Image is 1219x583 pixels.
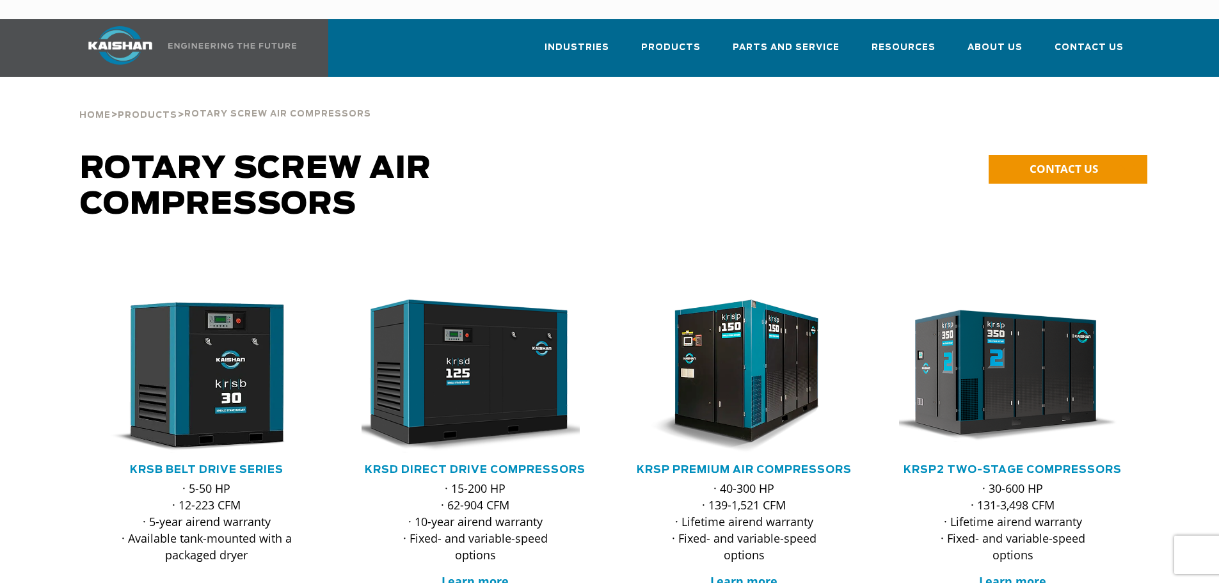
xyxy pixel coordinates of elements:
a: Home [79,109,111,120]
div: > > [79,77,371,125]
a: Resources [872,31,936,74]
a: CONTACT US [989,155,1147,184]
p: · 40-300 HP · 139-1,521 CFM · Lifetime airend warranty · Fixed- and variable-speed options [656,480,833,563]
img: krsb30 [83,299,311,453]
div: krsp150 [630,299,858,453]
p: · 15-200 HP · 62-904 CFM · 10-year airend warranty · Fixed- and variable-speed options [387,480,564,563]
span: Products [118,111,177,120]
img: kaishan logo [72,26,168,65]
span: Rotary Screw Air Compressors [184,110,371,118]
a: KRSP2 Two-Stage Compressors [904,465,1122,475]
img: Engineering the future [168,43,296,49]
span: Contact Us [1055,40,1124,55]
span: CONTACT US [1030,161,1098,176]
p: · 30-600 HP · 131-3,498 CFM · Lifetime airend warranty · Fixed- and variable-speed options [925,480,1101,563]
div: krsb30 [93,299,321,453]
a: KRSD Direct Drive Compressors [365,465,586,475]
span: Industries [545,40,609,55]
a: Contact Us [1055,31,1124,74]
a: Products [118,109,177,120]
div: krsd125 [362,299,589,453]
img: krsd125 [352,299,580,453]
div: krsp350 [899,299,1127,453]
a: About Us [968,31,1023,74]
span: Parts and Service [733,40,840,55]
img: krsp350 [889,299,1117,453]
a: KRSP Premium Air Compressors [637,465,852,475]
a: Products [641,31,701,74]
span: About Us [968,40,1023,55]
a: Parts and Service [733,31,840,74]
a: Kaishan USA [72,19,299,77]
img: krsp150 [621,299,849,453]
a: Industries [545,31,609,74]
span: Resources [872,40,936,55]
span: Home [79,111,111,120]
span: Rotary Screw Air Compressors [80,154,431,220]
a: KRSB Belt Drive Series [130,465,283,475]
span: Products [641,40,701,55]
